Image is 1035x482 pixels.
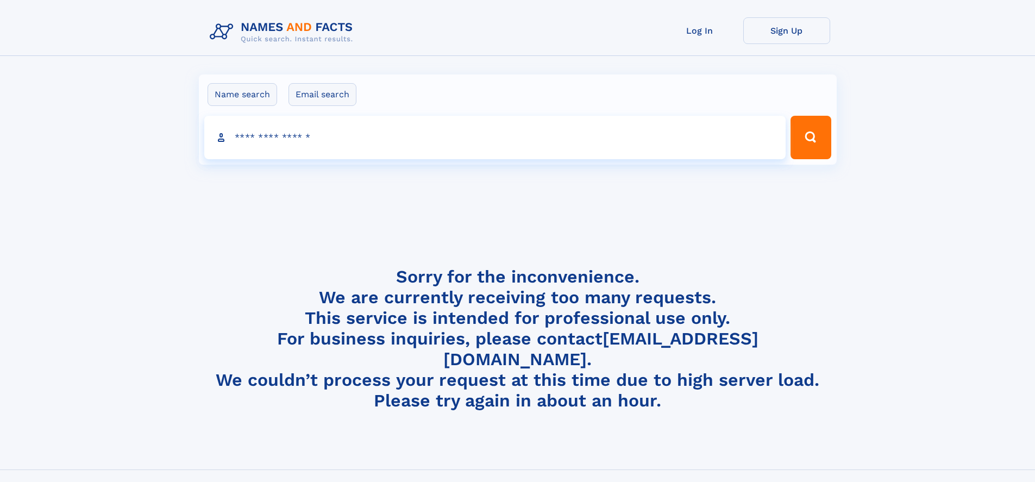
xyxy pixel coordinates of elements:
[743,17,830,44] a: Sign Up
[205,17,362,47] img: Logo Names and Facts
[288,83,356,106] label: Email search
[656,17,743,44] a: Log In
[204,116,786,159] input: search input
[791,116,831,159] button: Search Button
[443,328,758,370] a: [EMAIL_ADDRESS][DOMAIN_NAME]
[205,266,830,411] h4: Sorry for the inconvenience. We are currently receiving too many requests. This service is intend...
[208,83,277,106] label: Name search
